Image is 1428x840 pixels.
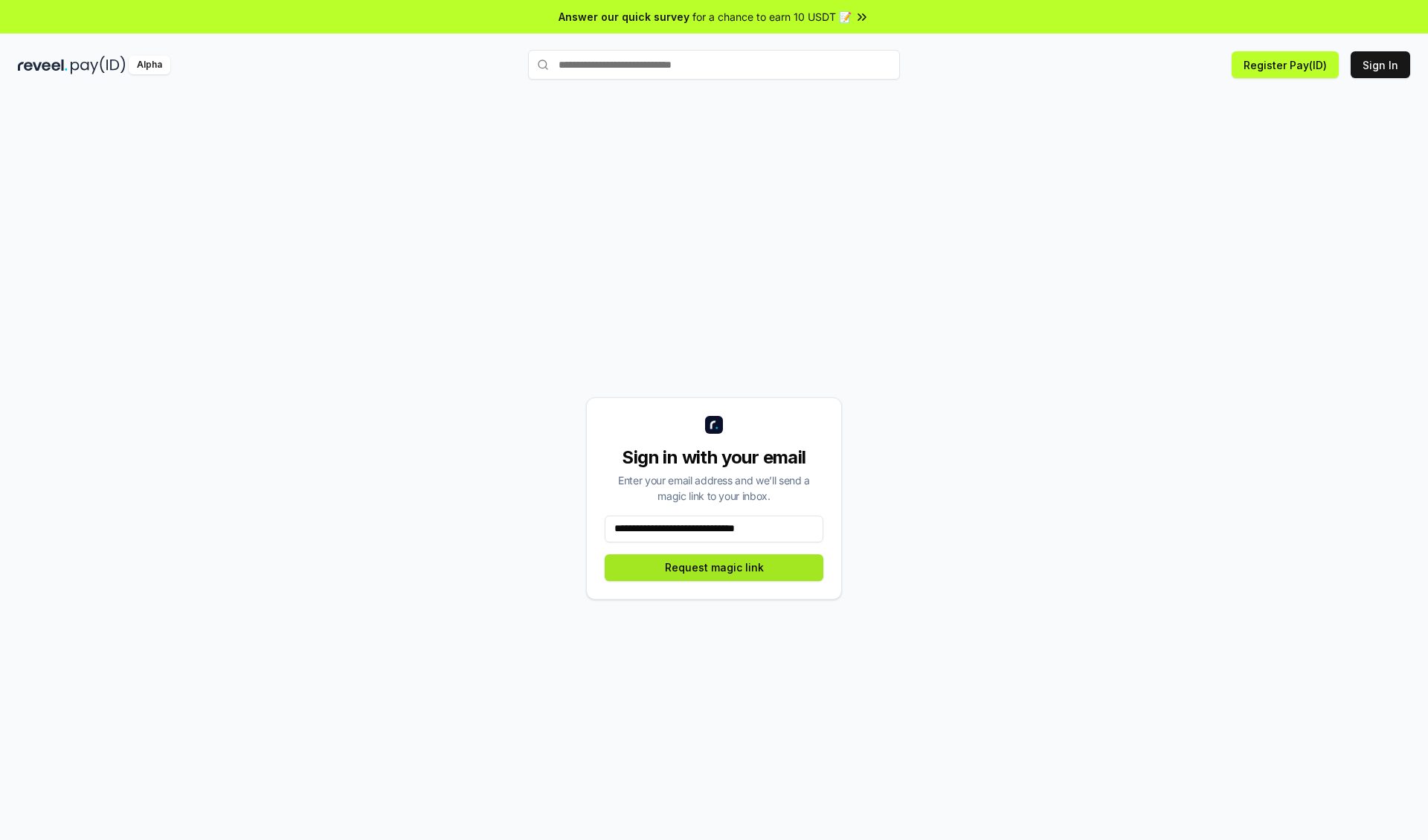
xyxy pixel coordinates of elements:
button: Register Pay(ID) [1232,51,1339,78]
div: Alpha [129,56,170,74]
img: pay_id [71,56,126,74]
div: Enter your email address and we’ll send a magic link to your inbox. [605,472,823,504]
div: Sign in with your email [605,446,823,469]
span: for a chance to earn 10 USDT 📝 [692,9,852,25]
span: Answer our quick survey [559,9,689,25]
button: Request magic link [605,554,823,581]
img: logo_small [705,416,723,434]
img: reveel_dark [18,56,68,74]
button: Sign In [1351,51,1410,78]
